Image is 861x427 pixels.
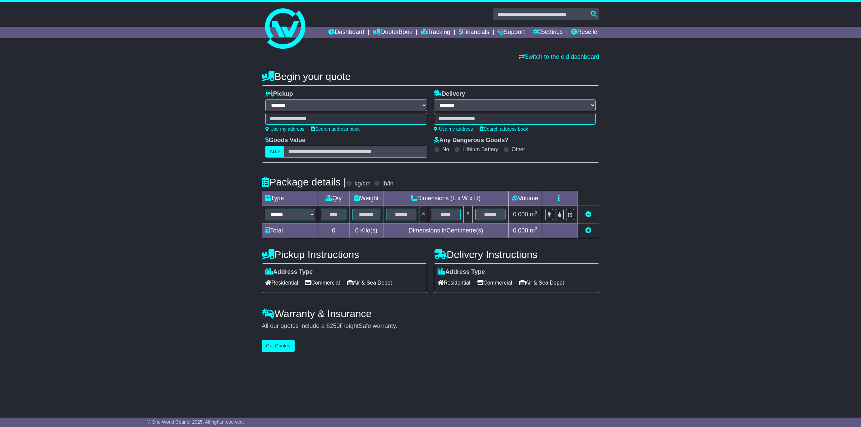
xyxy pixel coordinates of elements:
label: Address Type [265,268,313,276]
a: Reseller [571,27,599,38]
td: x [419,206,428,223]
td: Qty [318,191,349,206]
label: AUD [265,146,284,158]
td: 0 [318,223,349,238]
a: Use my address [265,126,304,132]
td: x [464,206,473,223]
td: Kilo(s) [349,223,383,238]
span: Commercial [477,277,512,288]
label: kg/cm [354,180,371,187]
label: lb/in [382,180,394,187]
span: © One World Courier 2025. All rights reserved. [147,419,244,425]
sup: 3 [535,210,537,215]
h4: Pickup Instructions [262,249,427,260]
label: Other [512,146,525,153]
span: m [530,227,537,234]
h4: Warranty & Insurance [262,308,599,319]
label: Pickup [265,90,293,98]
td: Weight [349,191,383,206]
a: Remove this item [585,211,591,218]
a: Quote/Book [373,27,412,38]
label: Delivery [434,90,465,98]
a: Support [497,27,525,38]
label: Address Type [438,268,485,276]
label: No [442,146,449,153]
sup: 3 [535,226,537,231]
span: 0.000 [513,211,528,218]
span: 250 [330,323,340,329]
span: m [530,211,537,218]
span: 0.000 [513,227,528,234]
td: Dimensions in Centimetre(s) [383,223,508,238]
span: 0 [355,227,359,234]
td: Dimensions (L x W x H) [383,191,508,206]
a: Add new item [585,227,591,234]
a: Financials [459,27,489,38]
a: Tracking [421,27,450,38]
span: Commercial [305,277,340,288]
span: Residential [265,277,298,288]
span: Air & Sea Depot [347,277,392,288]
td: Type [262,191,318,206]
a: Dashboard [328,27,364,38]
label: Any Dangerous Goods? [434,137,509,144]
a: Settings [533,27,563,38]
h4: Begin your quote [262,71,599,82]
td: Volume [508,191,542,206]
span: Air & Sea Depot [519,277,564,288]
h4: Package details | [262,176,346,187]
td: Total [262,223,318,238]
label: Lithium Battery [462,146,498,153]
a: Search address book [480,126,528,132]
a: Search address book [311,126,360,132]
label: Goods Value [265,137,305,144]
div: All our quotes include a $ FreightSafe warranty. [262,323,599,330]
a: Switch to the old dashboard [519,53,599,60]
span: Residential [438,277,470,288]
a: Use my address [434,126,473,132]
button: Get Quotes [262,340,295,352]
h4: Delivery Instructions [434,249,599,260]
